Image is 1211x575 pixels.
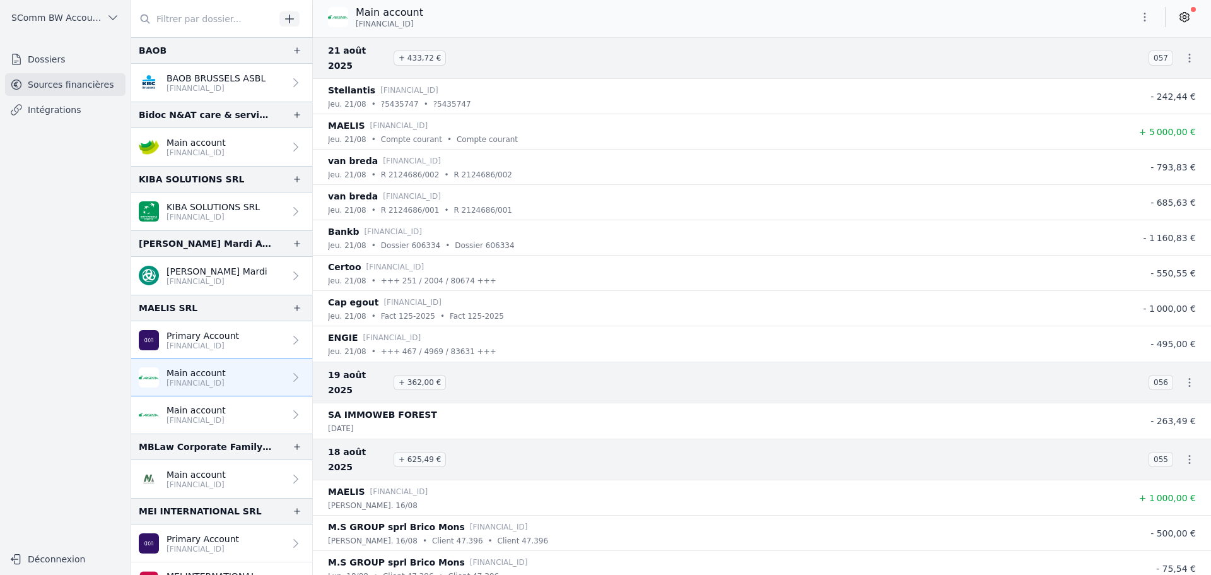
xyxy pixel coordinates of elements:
p: [FINANCIAL_ID] [383,296,442,309]
p: M.S GROUP sprl Brico Mons [328,555,465,570]
img: NAGELMACKERS_BNAGBEBBXXX.png [139,469,159,489]
p: ?5435747 [381,98,419,110]
span: - 500,00 € [1150,528,1196,538]
img: crelan.png [139,137,159,157]
span: 055 [1149,452,1173,467]
div: • [445,239,450,252]
p: van breda [328,189,378,204]
input: Filtrer par dossier... [131,8,275,30]
p: [FINANCIAL_ID] [363,331,421,344]
span: 056 [1149,375,1173,390]
a: Main account [FINANCIAL_ID] [131,128,312,166]
span: + 362,00 € [394,375,446,390]
p: [DATE] [328,422,354,435]
p: jeu. 21/08 [328,275,366,287]
p: [FINANCIAL_ID] [167,544,239,554]
a: Main account [FINANCIAL_ID] [131,396,312,434]
a: [PERSON_NAME] Mardi [FINANCIAL_ID] [131,257,312,295]
span: 18 août 2025 [328,444,389,475]
p: Client 47.396 [432,535,483,547]
div: • [371,204,376,216]
p: Client 47.396 [498,535,549,547]
p: [PERSON_NAME] Mardi [167,265,267,278]
span: - 75,54 € [1156,564,1196,574]
p: [FINANCIAL_ID] [370,485,428,498]
p: Fact 125-2025 [381,310,435,323]
img: triodosbank.png [139,266,159,286]
p: R 2124686/002 [381,169,440,181]
p: [FINANCIAL_ID] [167,83,266,93]
p: Bankb [328,224,359,239]
p: Main account [356,5,423,20]
p: Certoo [328,259,361,275]
p: [FINANCIAL_ID] [167,148,226,158]
p: [FINANCIAL_ID] [167,212,260,222]
p: Stellantis [328,83,375,98]
span: + 433,72 € [394,50,446,66]
span: 057 [1149,50,1173,66]
p: [PERSON_NAME]. 16/08 [328,535,418,547]
a: Intégrations [5,98,126,121]
p: Main account [167,468,226,481]
div: [PERSON_NAME] Mardi ASBL [139,236,272,251]
div: KIBA SOLUTIONS SRL [139,172,244,187]
p: MAELIS [328,118,365,133]
div: • [371,239,376,252]
p: [FINANCIAL_ID] [383,190,441,203]
div: Bidoc N&AT care & services [139,107,272,122]
span: - 495,00 € [1150,339,1196,349]
p: jeu. 21/08 [328,345,366,358]
span: 19 août 2025 [328,367,389,398]
a: Sources financières [5,73,126,96]
div: • [371,98,376,110]
div: • [488,535,493,547]
div: • [444,169,448,181]
a: Main account [FINANCIAL_ID] [131,460,312,498]
p: Main account [167,404,226,417]
p: jeu. 21/08 [328,204,366,216]
p: BAOB BRUSSELS ASBL [167,72,266,85]
span: - 263,49 € [1150,416,1196,426]
p: M.S GROUP sprl Brico Mons [328,519,465,535]
p: SA IMMOWEB FOREST [328,407,437,422]
p: [FINANCIAL_ID] [470,556,528,569]
p: [FINANCIAL_ID] [366,261,424,273]
p: van breda [328,153,378,169]
img: KBC_BRUSSELS_KREDBEBB.png [139,73,159,93]
img: BNP_BE_BUSINESS_GEBABEBB.png [139,201,159,222]
img: AION_BMPBBEBBXXX.png [139,330,159,350]
span: - 1 160,83 € [1143,233,1196,243]
p: [PERSON_NAME]. 16/08 [328,499,418,512]
p: jeu. 21/08 [328,133,366,146]
div: • [371,345,376,358]
div: • [447,133,452,146]
p: ?5435747 [433,98,471,110]
p: jeu. 21/08 [328,239,366,252]
span: + 1 000,00 € [1139,493,1196,503]
p: Primary Account [167,533,239,545]
p: [FINANCIAL_ID] [383,155,441,167]
p: R 2124686/001 [381,204,440,216]
div: • [371,169,376,181]
p: [FINANCIAL_ID] [167,480,226,490]
div: • [444,204,448,216]
img: ARGENTA_ARSPBE22.png [139,405,159,425]
span: + 625,49 € [394,452,446,467]
span: - 793,83 € [1150,162,1196,172]
div: • [371,275,376,287]
p: MAELIS [328,484,365,499]
span: - 242,44 € [1150,92,1196,102]
div: • [371,310,376,323]
div: • [424,98,428,110]
div: BAOB [139,43,167,58]
p: Cap egout [328,295,378,310]
p: Main account [167,367,226,379]
div: • [423,535,427,547]
p: [FINANCIAL_ID] [370,119,428,132]
a: Dossiers [5,48,126,71]
p: ENGIE [328,330,358,345]
a: KIBA SOLUTIONS SRL [FINANCIAL_ID] [131,193,312,230]
span: [FINANCIAL_ID] [356,19,414,29]
p: Dossier 606334 [455,239,514,252]
img: AION_BMPBBEBBXXX.png [139,533,159,554]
